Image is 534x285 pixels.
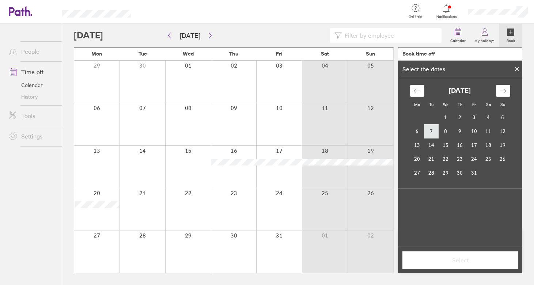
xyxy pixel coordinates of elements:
[453,152,467,166] td: Choose Thursday, October 23, 2025 as your check-in date. It’s available.
[410,152,424,166] td: Choose Monday, October 20, 2025 as your check-in date. It’s available.
[499,24,522,47] a: Book
[276,51,283,57] span: Fri
[453,124,467,138] td: Choose Thursday, October 9, 2025 as your check-in date. It’s available.
[183,51,194,57] span: Wed
[496,110,510,124] td: Choose Sunday, October 5, 2025 as your check-in date. It’s available.
[3,65,62,79] a: Time off
[229,51,238,57] span: Thu
[496,138,510,152] td: Choose Sunday, October 19, 2025 as your check-in date. It’s available.
[467,166,481,180] td: Choose Friday, October 31, 2025 as your check-in date. It’s available.
[435,4,458,19] a: Notifications
[3,109,62,123] a: Tools
[3,129,62,144] a: Settings
[429,102,433,107] small: Tu
[321,51,329,57] span: Sat
[449,87,471,95] strong: [DATE]
[404,14,427,19] span: Get help
[467,152,481,166] td: Choose Friday, October 24, 2025 as your check-in date. It’s available.
[496,124,510,138] td: Choose Sunday, October 12, 2025 as your check-in date. It’s available.
[446,24,470,47] a: Calendar
[439,152,453,166] td: Choose Wednesday, October 22, 2025 as your check-in date. It’s available.
[410,85,424,97] div: Move backward to switch to the previous month.
[496,85,510,97] div: Move forward to switch to the next month.
[402,51,435,57] div: Book time off
[3,79,62,91] a: Calendar
[439,138,453,152] td: Choose Wednesday, October 15, 2025 as your check-in date. It’s available.
[496,152,510,166] td: Choose Sunday, October 26, 2025 as your check-in date. It’s available.
[453,110,467,124] td: Choose Thursday, October 2, 2025 as your check-in date. It’s available.
[402,78,518,189] div: Calendar
[439,124,453,138] td: Choose Wednesday, October 8, 2025 as your check-in date. It’s available.
[453,138,467,152] td: Choose Thursday, October 16, 2025 as your check-in date. It’s available.
[481,138,496,152] td: Choose Saturday, October 18, 2025 as your check-in date. It’s available.
[410,138,424,152] td: Choose Monday, October 13, 2025 as your check-in date. It’s available.
[398,66,450,72] div: Select the dates
[481,110,496,124] td: Choose Saturday, October 4, 2025 as your check-in date. It’s available.
[3,91,62,103] a: History
[458,102,462,107] small: Th
[424,152,439,166] td: Choose Tuesday, October 21, 2025 as your check-in date. It’s available.
[481,152,496,166] td: Choose Saturday, October 25, 2025 as your check-in date. It’s available.
[467,138,481,152] td: Choose Friday, October 17, 2025 as your check-in date. It’s available.
[453,166,467,180] td: Choose Thursday, October 30, 2025 as your check-in date. It’s available.
[470,37,499,43] label: My holidays
[342,28,437,42] input: Filter by employee
[443,102,448,107] small: We
[366,51,375,57] span: Sun
[435,15,458,19] span: Notifications
[424,138,439,152] td: Choose Tuesday, October 14, 2025 as your check-in date. It’s available.
[481,124,496,138] td: Choose Saturday, October 11, 2025 as your check-in date. It’s available.
[500,102,505,107] small: Su
[439,110,453,124] td: Choose Wednesday, October 1, 2025 as your check-in date. It’s available.
[424,166,439,180] td: Choose Tuesday, October 28, 2025 as your check-in date. It’s available.
[467,110,481,124] td: Choose Friday, October 3, 2025 as your check-in date. It’s available.
[402,251,518,269] button: Select
[3,44,62,59] a: People
[174,30,206,42] button: [DATE]
[486,102,491,107] small: Sa
[424,124,439,138] td: Choose Tuesday, October 7, 2025 as your check-in date. It’s available.
[502,37,519,43] label: Book
[472,102,476,107] small: Fr
[439,166,453,180] td: Choose Wednesday, October 29, 2025 as your check-in date. It’s available.
[414,102,420,107] small: Mo
[91,51,102,57] span: Mon
[408,257,513,263] span: Select
[410,166,424,180] td: Choose Monday, October 27, 2025 as your check-in date. It’s available.
[446,37,470,43] label: Calendar
[470,24,499,47] a: My holidays
[410,124,424,138] td: Choose Monday, October 6, 2025 as your check-in date. It’s available.
[139,51,147,57] span: Tue
[467,124,481,138] td: Choose Friday, October 10, 2025 as your check-in date. It’s available.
